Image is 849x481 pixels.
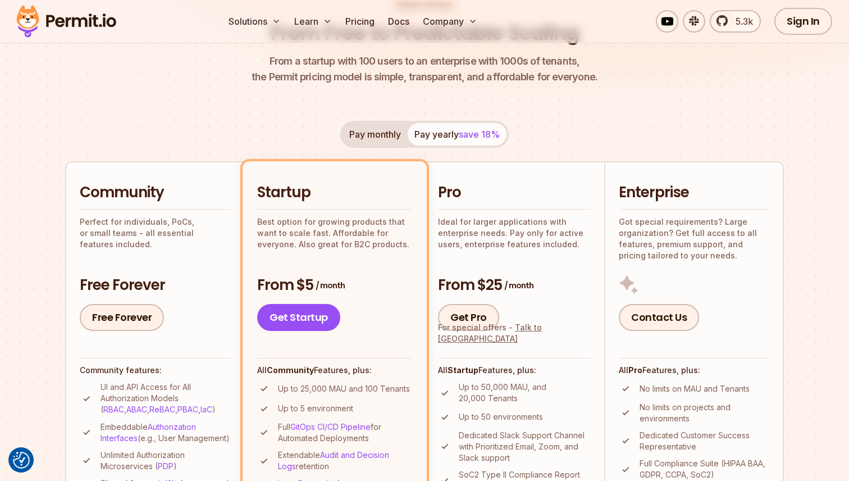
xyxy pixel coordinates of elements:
h4: Community features: [80,365,231,376]
h2: Community [80,183,231,203]
p: Full for Automated Deployments [278,421,412,444]
a: Sign In [774,8,832,35]
p: Perfect for individuals, PoCs, or small teams - all essential features included. [80,216,231,250]
img: Permit logo [11,2,121,40]
button: Consent Preferences [13,452,30,469]
h2: Pro [438,183,591,203]
a: PDP [158,461,174,471]
a: Get Pro [438,304,499,331]
a: 5.3k [710,10,761,33]
span: From a startup with 100 users to an enterprise with 1000s of tenants, [252,53,597,69]
a: IaC [200,405,212,414]
a: Docs [384,10,414,33]
a: Get Startup [257,304,340,331]
p: Embeddable (e.g., User Management) [101,421,231,444]
h3: From $25 [438,275,591,296]
a: Audit and Decision Logs [278,450,389,471]
p: Full Compliance Suite (HIPAA BAA, GDPR, CCPA, SoC2) [640,458,769,480]
p: Dedicated Customer Success Representative [640,430,769,452]
h2: Startup [257,183,412,203]
button: Pay monthly [343,123,408,146]
strong: Startup [448,365,478,375]
button: Learn [290,10,336,33]
a: Contact Us [619,304,699,331]
span: / month [504,280,533,291]
span: / month [316,280,345,291]
h3: Free Forever [80,275,231,296]
a: ReBAC [149,405,175,414]
a: Free Forever [80,304,164,331]
p: Unlimited Authorization Microservices ( ) [101,450,231,472]
p: Best option for growing products that want to scale fast. Affordable for everyone. Also great for... [257,216,412,250]
p: Ideal for larger applications with enterprise needs. Pay only for active users, enterprise featur... [438,216,591,250]
p: Up to 5 environment [278,403,353,414]
h4: All Features, plus: [619,365,769,376]
strong: Community [267,365,314,375]
a: GitOps CI/CD Pipeline [290,422,371,432]
div: For special offers - [438,322,591,344]
p: Up to 50 environments [459,411,543,423]
p: Got special requirements? Large organization? Get full access to all features, premium support, a... [619,216,769,261]
a: Authorization Interfaces [101,422,196,443]
strong: Pro [628,365,642,375]
button: Company [418,10,482,33]
p: UI and API Access for All Authorization Models ( , , , , ) [101,382,231,415]
span: 5.3k [729,15,753,28]
p: the Permit pricing model is simple, transparent, and affordable for everyone. [252,53,597,85]
p: No limits on MAU and Tenants [640,383,750,394]
p: No limits on projects and environments [640,402,769,424]
a: PBAC [177,405,198,414]
p: Dedicated Slack Support Channel with Prioritized Email, Zoom, and Slack support [459,430,591,464]
h4: All Features, plus: [257,365,412,376]
p: Extendable retention [278,450,412,472]
a: Pricing [341,10,379,33]
h4: All Features, plus: [438,365,591,376]
h1: From Free to Predictable Scaling [271,19,579,47]
h2: Enterprise [619,183,769,203]
p: Up to 50,000 MAU, and 20,000 Tenants [459,382,591,404]
img: Revisit consent button [13,452,30,469]
a: ABAC [126,405,147,414]
button: Solutions [224,10,285,33]
p: Up to 25,000 MAU and 100 Tenants [278,383,410,394]
a: RBAC [103,405,124,414]
h3: From $5 [257,275,412,296]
